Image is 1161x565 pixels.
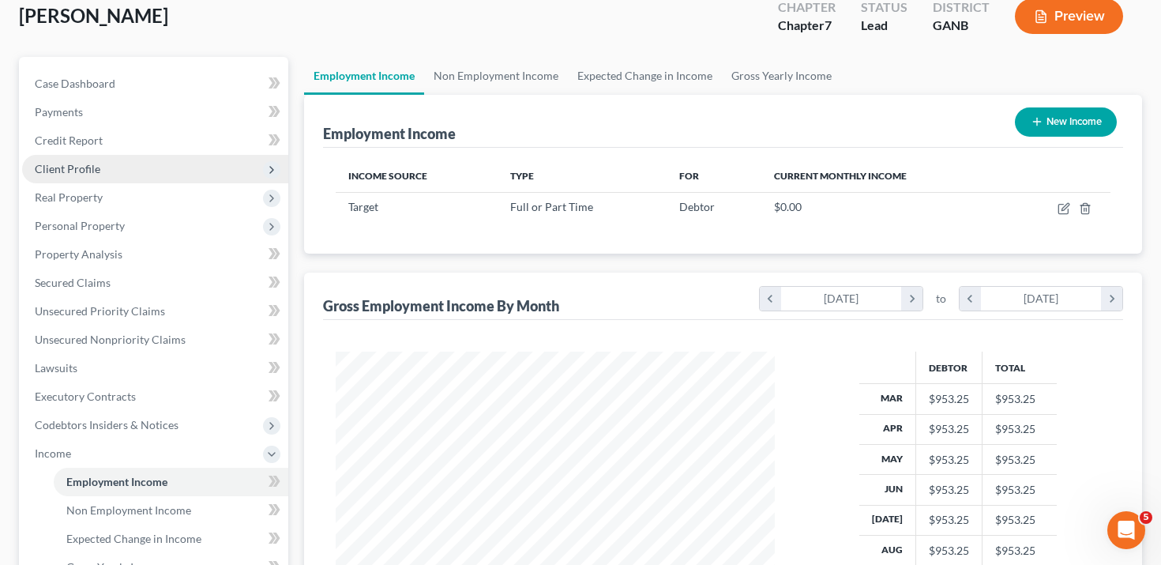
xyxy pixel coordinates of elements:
span: Full or Part Time [510,200,593,213]
span: Non Employment Income [66,503,191,517]
a: Employment Income [54,468,288,496]
span: Expected Change in Income [66,532,201,545]
iframe: Intercom live chat [1107,511,1145,549]
a: Credit Report [22,126,288,155]
span: Payments [35,105,83,119]
span: For [679,170,699,182]
a: Expected Change in Income [568,57,722,95]
span: Property Analysis [35,247,122,261]
span: Executory Contracts [35,390,136,403]
span: Personal Property [35,219,125,232]
th: Mar [859,384,916,414]
span: Employment Income [66,475,167,488]
td: $953.25 [983,475,1057,505]
span: Unsecured Nonpriority Claims [35,333,186,346]
div: $953.25 [929,543,969,559]
div: Chapter [778,17,836,35]
a: Employment Income [304,57,424,95]
div: $953.25 [929,421,969,437]
th: Debtor [916,352,983,383]
th: Apr [859,414,916,444]
button: New Income [1015,107,1117,137]
th: May [859,444,916,474]
span: to [936,291,946,307]
div: GANB [933,17,990,35]
th: [DATE] [859,505,916,535]
a: Gross Yearly Income [722,57,841,95]
span: Credit Report [35,134,103,147]
a: Executory Contracts [22,382,288,411]
a: Lawsuits [22,354,288,382]
span: [PERSON_NAME] [19,4,168,27]
div: $953.25 [929,512,969,528]
div: Lead [861,17,907,35]
th: Total [983,352,1057,383]
a: Non Employment Income [54,496,288,525]
i: chevron_left [760,287,781,311]
div: Gross Employment Income By Month [323,296,559,315]
span: Income Source [348,170,427,182]
i: chevron_right [901,287,922,311]
a: Property Analysis [22,240,288,269]
div: $953.25 [929,391,969,407]
td: $953.25 [983,444,1057,474]
span: Target [348,200,378,213]
span: Codebtors Insiders & Notices [35,418,178,431]
span: 5 [1140,511,1152,524]
a: Non Employment Income [424,57,568,95]
span: Secured Claims [35,276,111,289]
div: [DATE] [781,287,902,311]
span: Debtor [679,200,715,213]
span: Client Profile [35,162,100,175]
a: Expected Change in Income [54,525,288,553]
a: Secured Claims [22,269,288,297]
div: [DATE] [981,287,1102,311]
span: $0.00 [774,200,802,213]
a: Unsecured Nonpriority Claims [22,326,288,354]
th: Jun [859,475,916,505]
td: $953.25 [983,505,1057,535]
a: Case Dashboard [22,70,288,98]
a: Unsecured Priority Claims [22,297,288,326]
span: Lawsuits [35,361,77,375]
span: 7 [825,17,832,32]
span: Unsecured Priority Claims [35,304,165,318]
span: Income [35,446,71,460]
td: $953.25 [983,384,1057,414]
span: Case Dashboard [35,77,115,90]
div: $953.25 [929,452,969,468]
i: chevron_right [1101,287,1122,311]
td: $953.25 [983,414,1057,444]
span: Real Property [35,190,103,204]
span: Current Monthly Income [774,170,907,182]
div: $953.25 [929,482,969,498]
div: Employment Income [323,124,456,143]
i: chevron_left [960,287,981,311]
span: Type [510,170,534,182]
a: Payments [22,98,288,126]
